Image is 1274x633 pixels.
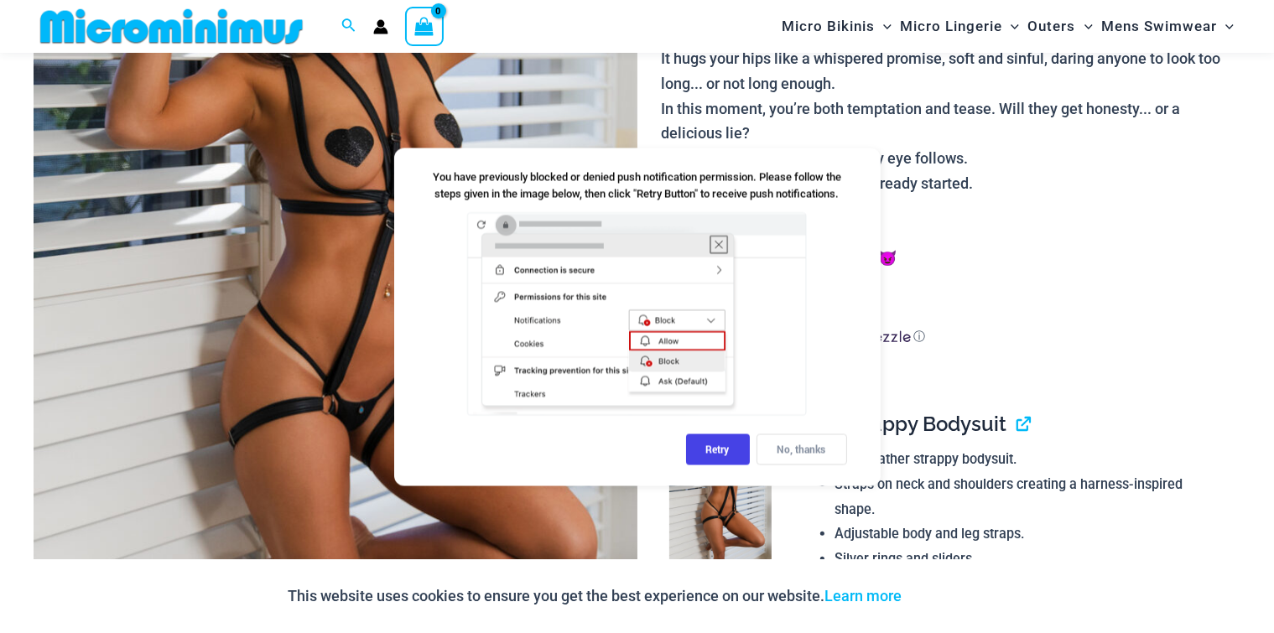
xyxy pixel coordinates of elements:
[835,447,1227,472] li: Faux leather strappy bodysuit.
[1028,5,1076,48] span: Outers
[289,584,902,609] p: This website uses cookies to ensure you get the best experience on our website.
[757,433,847,464] div: No, thanks
[875,5,892,48] span: Menu Toggle
[341,16,356,37] a: Search icon link
[1097,5,1238,48] a: Mens SwimwearMenu ToggleMenu Toggle
[1217,5,1234,48] span: Menu Toggle
[686,433,750,464] div: Retry
[835,472,1227,521] li: Straps on neck and shoulders creating a harness-inspired shape.
[428,169,847,202] div: You have previously blocked or denied push notification permission. Please follow the steps given...
[669,412,772,566] img: Truth or Dare Black 1905 Bodysuit 611 Micro
[775,3,1240,50] nav: Site Navigation
[825,587,902,604] a: Learn more
[661,328,1240,345] div: or 4 payments of with
[782,5,875,48] span: Micro Bikinis
[900,5,1002,48] span: Micro Lingerie
[405,7,444,45] a: View Shopping Cart, empty
[661,328,1240,345] div: or 4 payments of$24.75 USDwithSezzle Click to learn more about Sezzle
[1002,5,1019,48] span: Menu Toggle
[777,5,896,48] a: Micro BikinisMenu ToggleMenu Toggle
[1101,5,1217,48] span: Mens Swimwear
[661,297,1240,324] p: USD
[915,576,986,616] button: Accept
[1076,5,1093,48] span: Menu Toggle
[373,19,388,34] a: Account icon link
[34,8,309,45] img: MM SHOP LOGO FLAT
[1024,5,1097,48] a: OutersMenu ToggleMenu Toggle
[793,412,1006,436] span: 1905 Strappy Bodysuit
[850,329,911,345] img: Sezzle
[835,547,1227,572] li: Silver rings and sliders.
[835,521,1227,547] li: Adjustable body and leg straps.
[896,5,1023,48] a: Micro LingerieMenu ToggleMenu Toggle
